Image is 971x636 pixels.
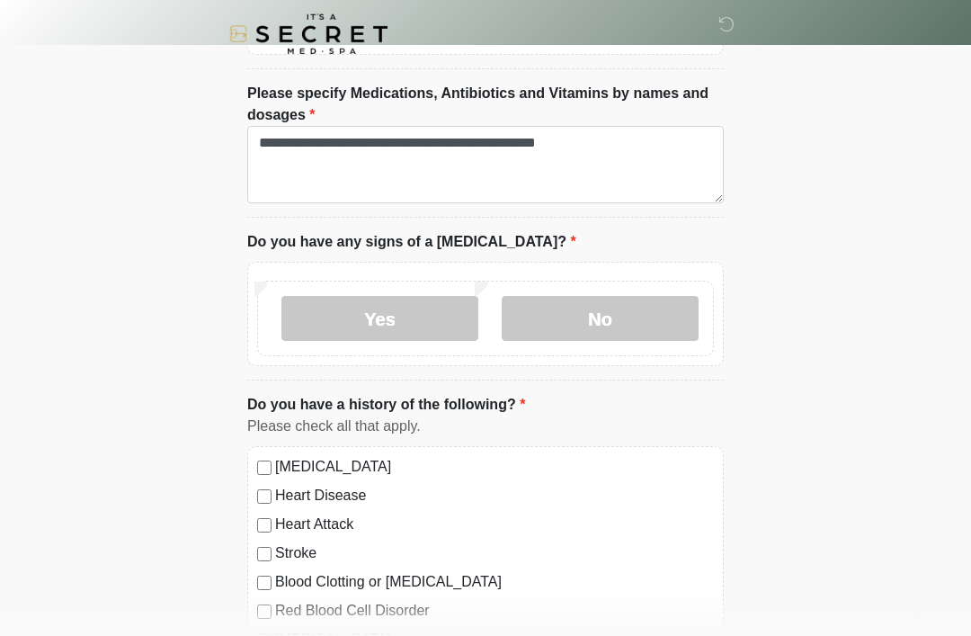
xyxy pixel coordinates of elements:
[247,83,724,126] label: Please specify Medications, Antibiotics and Vitamins by names and dosages
[275,514,714,535] label: Heart Attack
[247,394,525,416] label: Do you have a history of the following?
[275,485,714,506] label: Heart Disease
[257,461,272,475] input: [MEDICAL_DATA]
[257,547,272,561] input: Stroke
[247,416,724,437] div: Please check all that apply.
[257,576,272,590] input: Blood Clotting or [MEDICAL_DATA]
[275,571,714,593] label: Blood Clotting or [MEDICAL_DATA]
[275,542,714,564] label: Stroke
[275,456,714,478] label: [MEDICAL_DATA]
[257,489,272,504] input: Heart Disease
[275,600,714,622] label: Red Blood Cell Disorder
[229,13,388,54] img: It's A Secret Med Spa Logo
[257,605,272,619] input: Red Blood Cell Disorder
[502,296,699,341] label: No
[281,296,478,341] label: Yes
[257,518,272,533] input: Heart Attack
[247,231,576,253] label: Do you have any signs of a [MEDICAL_DATA]?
